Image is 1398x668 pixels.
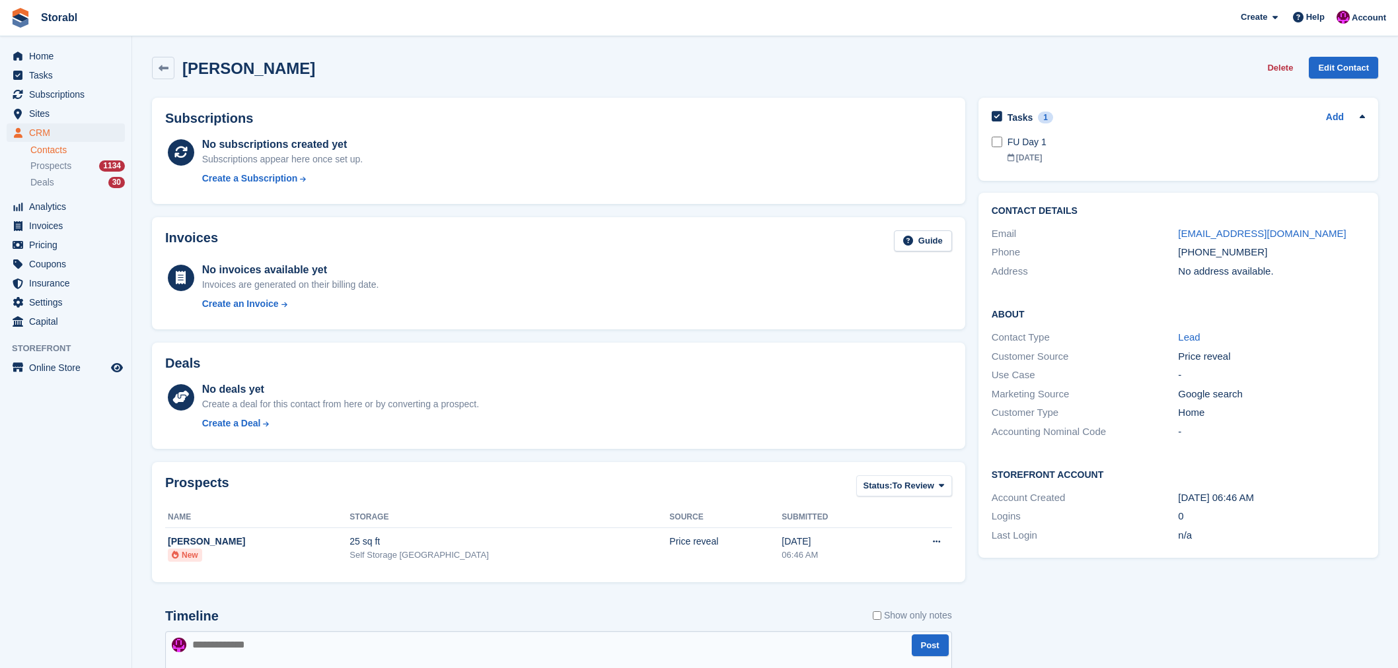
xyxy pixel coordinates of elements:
span: Analytics [29,197,108,216]
div: 1 [1038,112,1053,123]
span: Status: [864,479,893,492]
a: [EMAIL_ADDRESS][DOMAIN_NAME] [1178,228,1346,239]
div: 25 sq ft [349,535,669,549]
a: Create an Invoice [202,297,379,311]
div: - [1178,368,1365,383]
label: Show only notes [873,609,952,622]
div: Logins [992,509,1179,524]
li: New [168,549,202,562]
span: Home [29,47,108,65]
a: menu [7,123,125,142]
div: Create a deal for this contact from here or by converting a prospect. [202,397,479,411]
div: Email [992,226,1179,242]
a: Create a Deal [202,417,479,430]
div: Address [992,264,1179,279]
div: [DATE] [782,535,888,549]
span: CRM [29,123,108,142]
h2: Contact Details [992,206,1365,217]
span: Pricing [29,236,108,254]
button: Status: To Review [856,475,952,497]
a: menu [7,104,125,123]
span: Online Store [29,358,108,377]
h2: Deals [165,356,200,371]
a: Storabl [36,7,83,28]
div: [PERSON_NAME] [168,535,349,549]
a: menu [7,217,125,235]
div: Create a Subscription [202,172,298,185]
div: Customer Source [992,349,1179,364]
h2: Prospects [165,475,229,500]
button: Delete [1262,57,1298,79]
a: Preview store [109,360,125,376]
th: Name [165,507,349,528]
div: Customer Type [992,405,1179,420]
th: Storage [349,507,669,528]
div: 30 [108,177,125,188]
div: Contact Type [992,330,1179,345]
div: - [1178,424,1365,440]
h2: [PERSON_NAME] [182,59,315,77]
a: menu [7,85,125,104]
span: Capital [29,312,108,331]
span: Subscriptions [29,85,108,104]
div: No deals yet [202,382,479,397]
a: menu [7,312,125,331]
div: Home [1178,405,1365,420]
div: Google search [1178,387,1365,402]
span: Sites [29,104,108,123]
img: stora-icon-8386f47178a22dfd0bd8f6a31ec36ba5ce8667c1dd55bd0f319d3a0aa187defe.svg [11,8,30,28]
a: menu [7,293,125,312]
div: 06:46 AM [782,549,888,562]
span: Insurance [29,274,108,292]
span: To Review [893,479,934,492]
a: Deals 30 [30,176,125,189]
div: Price reveal [1178,349,1365,364]
a: menu [7,236,125,254]
span: Deals [30,176,54,189]
th: Source [669,507,782,528]
div: Create a Deal [202,417,261,430]
button: Post [912,634,949,656]
div: Marketing Source [992,387,1179,402]
h2: Subscriptions [165,111,952,126]
div: No address available. [1178,264,1365,279]
div: 0 [1178,509,1365,524]
img: Helen Morton [1337,11,1350,24]
div: No subscriptions created yet [202,137,363,152]
div: Create an Invoice [202,297,279,311]
div: Use Case [992,368,1179,383]
a: menu [7,197,125,216]
input: Show only notes [873,609,881,622]
img: Helen Morton [172,638,186,652]
span: Settings [29,293,108,312]
a: Prospects 1134 [30,159,125,173]
div: Subscriptions appear here once set up. [202,152,363,166]
span: Storefront [12,342,131,355]
a: menu [7,66,125,84]
div: [DATE] [1008,152,1365,164]
h2: Timeline [165,609,219,624]
div: Invoices are generated on their billing date. [202,278,379,292]
div: [PHONE_NUMBER] [1178,245,1365,260]
div: FU Day 1 [1008,135,1365,149]
a: Contacts [30,144,125,156]
a: FU Day 1 [DATE] [1008,129,1365,170]
a: Guide [894,230,952,252]
div: 1134 [99,160,125,172]
div: Last Login [992,528,1179,543]
span: Invoices [29,217,108,235]
span: Tasks [29,66,108,84]
div: Self Storage [GEOGRAPHIC_DATA] [349,549,669,562]
a: Lead [1178,331,1200,343]
div: Phone [992,245,1179,260]
div: Account Created [992,490,1179,506]
a: menu [7,255,125,273]
a: menu [7,358,125,377]
span: Prospects [30,160,71,172]
a: menu [7,47,125,65]
a: Create a Subscription [202,172,363,185]
a: menu [7,274,125,292]
span: Coupons [29,255,108,273]
div: [DATE] 06:46 AM [1178,490,1365,506]
div: Accounting Nominal Code [992,424,1179,440]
